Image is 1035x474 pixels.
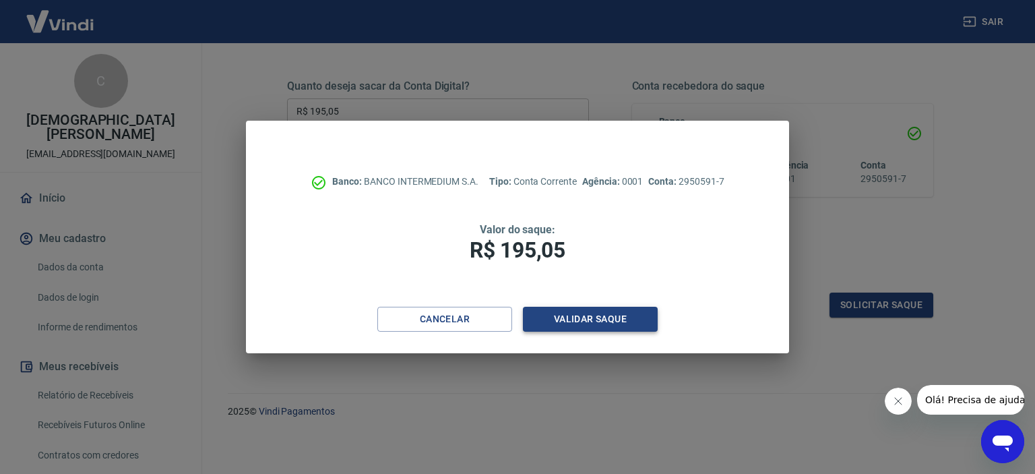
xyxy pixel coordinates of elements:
[582,176,622,187] span: Agência:
[489,175,577,189] p: Conta Corrente
[377,307,512,332] button: Cancelar
[523,307,658,332] button: Validar saque
[917,385,1024,415] iframe: Mensagem da empresa
[470,237,565,263] span: R$ 195,05
[582,175,643,189] p: 0001
[489,176,513,187] span: Tipo:
[480,223,555,236] span: Valor do saque:
[332,175,478,189] p: BANCO INTERMEDIUM S.A.
[648,176,679,187] span: Conta:
[648,175,724,189] p: 2950591-7
[885,388,912,415] iframe: Fechar mensagem
[8,9,113,20] span: Olá! Precisa de ajuda?
[332,176,364,187] span: Banco:
[981,420,1024,463] iframe: Botão para abrir a janela de mensagens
